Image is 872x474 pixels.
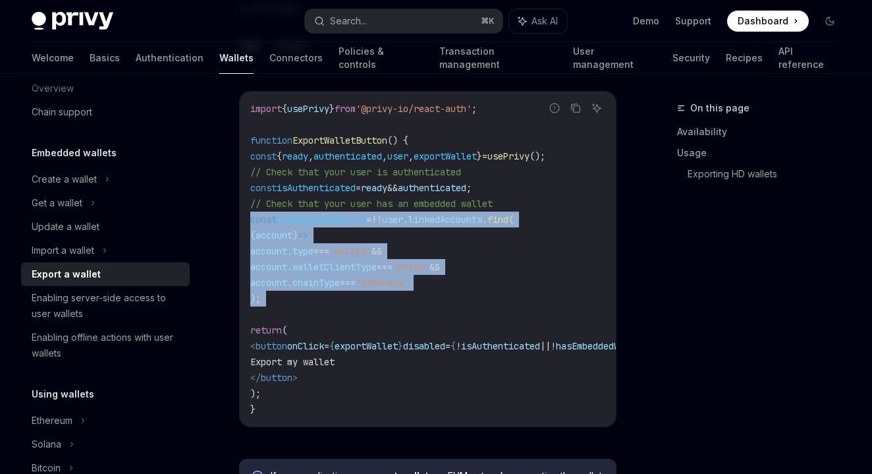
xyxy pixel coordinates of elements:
[292,261,377,273] span: walletClientType
[261,372,292,384] span: button
[292,134,387,146] span: ExportWalletButton
[393,261,429,273] span: 'privy'
[250,388,261,400] span: );
[90,42,120,74] a: Basics
[633,15,659,28] a: Demo
[509,9,567,33] button: Ask AI
[356,277,408,289] span: 'ethereum'
[256,340,287,352] span: button
[567,100,584,117] button: Copy the contents from the code block
[250,134,292,146] span: function
[690,100,749,116] span: On this page
[32,145,117,161] h5: Embedded wallets
[556,340,645,352] span: hasEmbeddedWallet
[32,413,72,429] div: Ethereum
[32,171,97,187] div: Create a wallet
[339,42,423,74] a: Policies & controls
[250,324,282,336] span: return
[546,100,563,117] button: Report incorrect code
[398,182,466,194] span: authenticated
[377,261,393,273] span: ===
[21,100,190,124] a: Chain support
[324,340,329,352] span: =
[408,214,482,225] span: linkedAccounts
[540,340,551,352] span: ||
[340,277,356,289] span: ===
[530,150,545,162] span: ();
[219,42,254,74] a: Wallets
[32,386,94,402] h5: Using wallets
[472,103,477,115] span: ;
[487,214,508,225] span: find
[482,150,487,162] span: =
[819,11,840,32] button: Toggle dark mode
[287,340,324,352] span: onClick
[269,42,323,74] a: Connectors
[250,150,277,162] span: const
[403,340,445,352] span: disabled
[292,245,313,257] span: type
[277,214,366,225] span: hasEmbeddedWallet
[32,195,82,211] div: Get a wallet
[250,198,493,210] span: // Check that your user has an embedded wallet
[335,340,398,352] span: exportWallet
[414,150,477,162] span: exportWallet
[250,103,282,115] span: import
[250,293,261,305] span: );
[136,42,204,74] a: Authentication
[672,42,710,74] a: Security
[677,142,851,163] a: Usage
[477,150,482,162] span: }
[329,103,335,115] span: }
[287,277,292,289] span: .
[329,245,371,257] span: 'wallet'
[335,103,356,115] span: from
[277,150,282,162] span: {
[688,163,851,185] a: Exporting HD wallets
[313,245,329,257] span: ===
[282,324,287,336] span: (
[250,214,277,225] span: const
[356,182,361,194] span: =
[371,214,382,225] span: !!
[387,182,398,194] span: &&
[32,330,182,361] div: Enabling offline actions with user wallets
[308,150,313,162] span: ,
[445,340,450,352] span: =
[508,214,514,225] span: (
[677,121,851,142] a: Availability
[371,245,382,257] span: &&
[356,103,472,115] span: '@privy-io/react-auth'
[250,229,256,241] span: (
[287,245,292,257] span: .
[456,340,461,352] span: !
[487,150,530,162] span: usePrivy
[298,229,308,241] span: =>
[382,150,387,162] span: ,
[250,340,256,352] span: <
[250,182,277,194] span: const
[726,42,763,74] a: Recipes
[387,134,408,146] span: () {
[329,340,335,352] span: {
[482,214,487,225] span: .
[330,13,367,29] div: Search...
[256,229,292,241] span: account
[287,261,292,273] span: .
[675,15,711,28] a: Support
[32,266,101,282] div: Export a wallet
[32,219,99,235] div: Update a wallet
[450,340,456,352] span: {
[287,103,329,115] span: usePrivy
[727,11,809,32] a: Dashboard
[250,277,287,289] span: account
[481,16,495,26] span: ⌘ K
[21,326,190,365] a: Enabling offline actions with user wallets
[282,103,287,115] span: {
[361,182,387,194] span: ready
[32,104,92,120] div: Chain support
[292,229,298,241] span: )
[21,262,190,286] a: Export a wallet
[250,245,287,257] span: account
[573,42,657,74] a: User management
